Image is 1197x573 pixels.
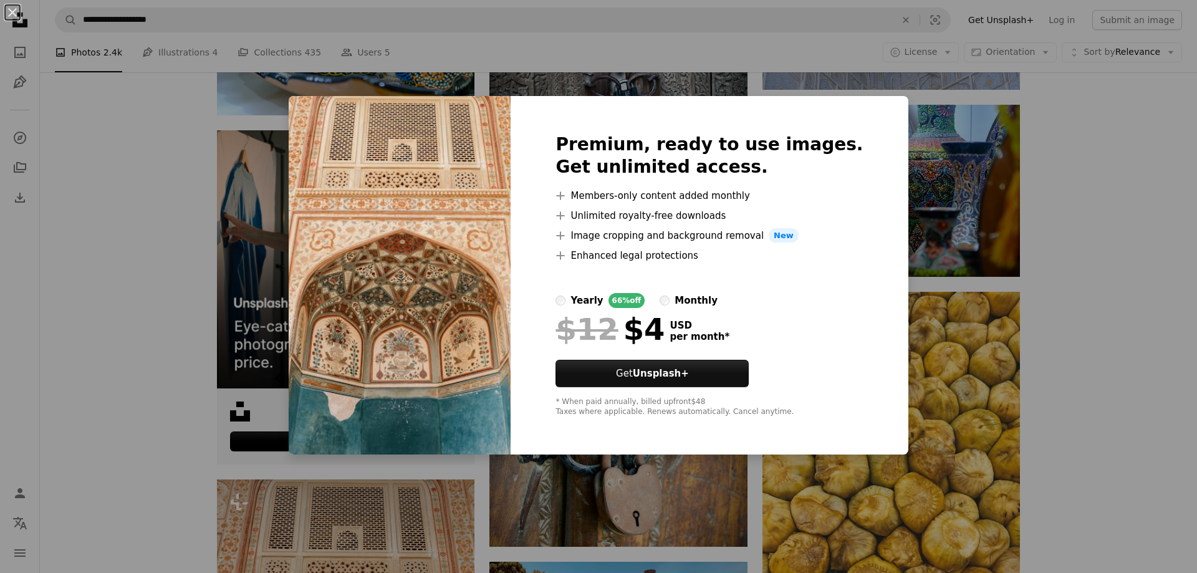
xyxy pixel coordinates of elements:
div: 66% off [608,293,645,308]
span: per month * [670,331,729,342]
img: premium_photo-1691030924747-db364c5b4851 [289,96,511,455]
input: yearly66%off [555,296,565,306]
input: monthly [660,296,670,306]
li: Image cropping and background removal [555,228,863,243]
li: Unlimited royalty-free downloads [555,208,863,223]
div: yearly [570,293,603,308]
button: GetUnsplash+ [555,360,749,387]
div: monthly [675,293,718,308]
span: $12 [555,313,618,345]
div: * When paid annually, billed upfront $48 Taxes where applicable. Renews automatically. Cancel any... [555,397,863,417]
li: Enhanced legal protections [555,248,863,263]
span: New [769,228,799,243]
strong: Unsplash+ [633,368,689,379]
li: Members-only content added monthly [555,188,863,203]
span: USD [670,320,729,331]
div: $4 [555,313,665,345]
h2: Premium, ready to use images. Get unlimited access. [555,133,863,178]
